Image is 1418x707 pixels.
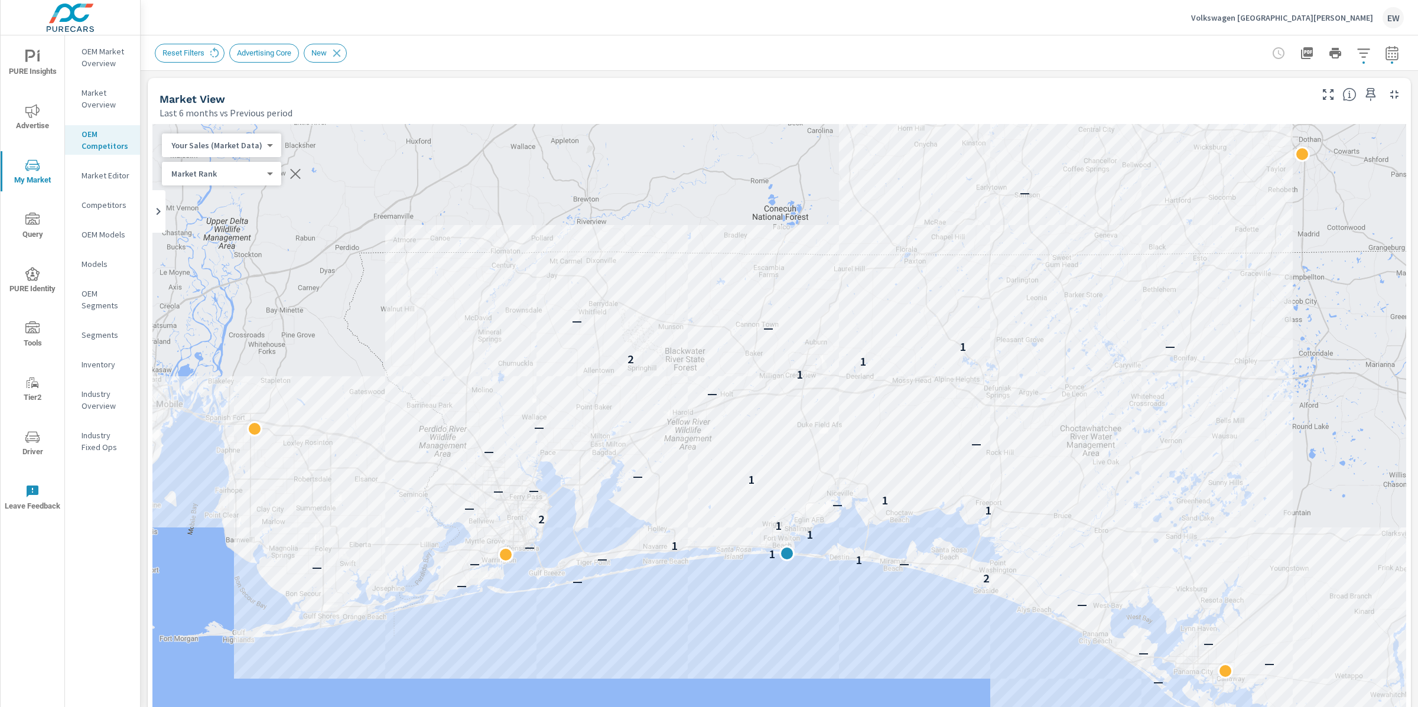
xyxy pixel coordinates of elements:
[304,44,347,63] div: New
[4,267,61,296] span: PURE Identity
[65,426,140,456] div: Industry Fixed Ops
[65,255,140,273] div: Models
[985,503,991,517] p: 1
[899,556,909,570] p: —
[4,213,61,242] span: Query
[597,552,607,566] p: —
[304,48,334,57] span: New
[1380,41,1404,65] button: Select Date Range
[1383,7,1404,28] div: EW
[82,199,131,211] p: Competitors
[671,538,678,552] p: 1
[493,483,503,497] p: —
[171,168,262,179] p: Market Rank
[65,125,140,155] div: OEM Competitors
[162,140,272,151] div: Your Sales (Market Data)
[65,285,140,314] div: OEM Segments
[162,168,272,180] div: Your Sales (Market Data)
[160,106,292,120] p: Last 6 months vs Previous period
[155,48,212,57] span: Reset Filters
[796,367,803,382] p: 1
[860,354,866,369] p: 1
[4,430,61,459] span: Driver
[65,226,140,243] div: OEM Models
[1352,41,1375,65] button: Apply Filters
[1,35,64,524] div: nav menu
[1342,87,1357,102] span: Find the biggest opportunities in your market for your inventory. Understand by postal code where...
[572,314,582,328] p: —
[1153,674,1163,688] p: —
[1191,12,1373,23] p: Volkswagen [GEOGRAPHIC_DATA][PERSON_NAME]
[882,493,888,507] p: 1
[82,329,131,341] p: Segments
[65,196,140,214] div: Competitors
[1295,41,1319,65] button: "Export Report to PDF"
[4,104,61,133] span: Advertise
[65,356,140,373] div: Inventory
[1165,339,1175,353] p: —
[971,436,981,450] p: —
[82,429,131,453] p: Industry Fixed Ops
[1139,645,1149,659] p: —
[1361,85,1380,104] span: Save this to your personalized report
[832,497,843,511] p: —
[627,352,634,366] p: 2
[633,469,643,483] p: —
[82,229,131,240] p: OEM Models
[4,50,61,79] span: PURE Insights
[538,511,545,526] p: 2
[4,484,61,513] span: Leave Feedback
[856,553,862,567] p: 1
[763,321,773,335] p: —
[573,574,583,588] p: —
[529,483,539,497] p: —
[1204,636,1214,650] p: —
[155,44,225,63] div: Reset Filters
[82,388,131,412] p: Industry Overview
[457,578,467,592] p: —
[775,518,782,532] p: 1
[960,340,966,354] p: 1
[1319,85,1338,104] button: Make Fullscreen
[65,84,140,113] div: Market Overview
[470,556,480,571] p: —
[525,540,535,554] p: —
[1077,597,1087,611] p: —
[1020,185,1030,200] p: —
[82,288,131,311] p: OEM Segments
[484,444,494,458] p: —
[806,527,813,541] p: 1
[4,158,61,187] span: My Market
[82,45,131,69] p: OEM Market Overview
[748,472,754,486] p: 1
[534,420,544,434] p: —
[82,87,131,110] p: Market Overview
[1323,41,1347,65] button: Print Report
[65,43,140,72] div: OEM Market Overview
[230,48,298,57] span: Advertising Core
[160,93,225,105] h5: Market View
[983,571,990,585] p: 2
[464,501,474,515] p: —
[65,326,140,344] div: Segments
[769,547,775,561] p: 1
[171,140,262,151] p: Your Sales (Market Data)
[65,167,140,184] div: Market Editor
[4,376,61,405] span: Tier2
[312,560,322,574] p: —
[82,258,131,270] p: Models
[4,321,61,350] span: Tools
[82,170,131,181] p: Market Editor
[65,385,140,415] div: Industry Overview
[1385,85,1404,104] button: Minimize Widget
[707,386,717,400] p: —
[1264,656,1274,670] p: —
[82,128,131,152] p: OEM Competitors
[82,359,131,370] p: Inventory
